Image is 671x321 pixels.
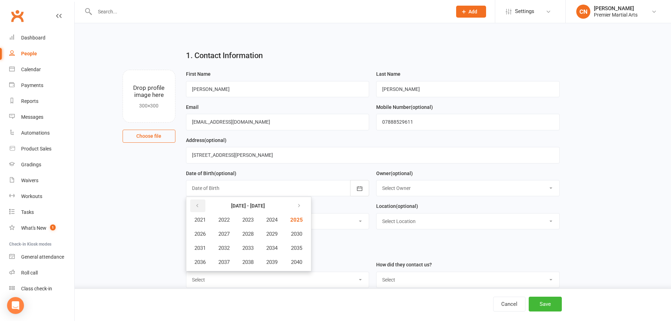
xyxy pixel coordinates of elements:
[266,231,278,237] span: 2029
[21,225,46,231] div: What's New
[188,227,212,241] button: 2026
[21,51,37,56] div: People
[9,141,74,157] a: Product Sales
[376,81,560,97] input: Last Name
[186,81,369,97] input: First Name
[212,241,236,255] button: 2032
[284,241,309,255] button: 2035
[396,203,418,209] spang: (optional)
[391,171,413,176] spang: (optional)
[9,125,74,141] a: Automations
[21,146,51,152] div: Product Sales
[9,173,74,189] a: Waivers
[594,5,638,12] div: [PERSON_NAME]
[376,169,413,177] label: Owner
[9,220,74,236] a: What's New1
[194,231,206,237] span: 2026
[21,67,41,72] div: Calendar
[266,259,278,265] span: 2039
[50,224,56,230] span: 1
[284,213,309,227] button: 2025
[376,202,418,210] label: Location
[9,93,74,109] a: Reports
[493,297,526,311] button: Cancel
[236,241,260,255] button: 2033
[21,82,43,88] div: Payments
[9,46,74,62] a: People
[242,245,254,251] span: 2033
[284,255,309,269] button: 2040
[194,259,206,265] span: 2036
[218,217,230,223] span: 2022
[9,189,74,204] a: Workouts
[188,213,212,227] button: 2021
[186,70,211,78] label: First Name
[186,51,560,60] h2: 1. Contact Information
[9,62,74,78] a: Calendar
[9,281,74,297] a: Class kiosk mode
[266,245,278,251] span: 2034
[9,204,74,220] a: Tasks
[260,255,284,269] button: 2039
[594,12,638,18] div: Premier Martial Arts
[284,227,309,241] button: 2030
[9,30,74,46] a: Dashboard
[186,147,560,163] input: Address
[186,136,226,144] label: Address
[186,242,560,251] h2: 2. Marketing Information
[376,103,433,111] label: Mobile Number
[212,213,236,227] button: 2022
[242,259,254,265] span: 2038
[93,7,447,17] input: Search...
[212,255,236,269] button: 2037
[21,209,34,215] div: Tasks
[242,217,254,223] span: 2023
[21,193,42,199] div: Workouts
[376,261,432,268] label: How did they contact us?
[218,259,230,265] span: 2037
[21,178,38,183] div: Waivers
[376,114,560,130] input: Mobile Number
[376,70,400,78] label: Last Name
[456,6,486,18] button: Add
[576,5,590,19] div: CN
[291,259,302,265] span: 2040
[212,227,236,241] button: 2027
[236,213,260,227] button: 2023
[21,98,38,104] div: Reports
[123,130,175,142] button: Choose file
[260,213,284,227] button: 2024
[236,255,260,269] button: 2038
[291,245,302,251] span: 2035
[231,203,265,209] strong: [DATE] - [DATE]
[411,104,433,110] spang: (optional)
[186,169,236,177] label: Date of Birth
[468,9,477,14] span: Add
[260,241,284,255] button: 2034
[214,171,236,176] spang: (optional)
[21,35,45,41] div: Dashboard
[9,249,74,265] a: General attendance kiosk mode
[186,114,369,130] input: Email
[21,254,64,260] div: General attendance
[194,217,206,223] span: 2021
[7,297,24,314] div: Open Intercom Messenger
[204,137,226,143] spang: (optional)
[260,227,284,241] button: 2029
[218,231,230,237] span: 2027
[515,4,534,19] span: Settings
[291,231,302,237] span: 2030
[9,157,74,173] a: Gradings
[21,114,43,120] div: Messages
[218,245,230,251] span: 2032
[9,109,74,125] a: Messages
[21,270,38,276] div: Roll call
[188,241,212,255] button: 2031
[236,227,260,241] button: 2028
[266,217,278,223] span: 2024
[9,265,74,281] a: Roll call
[194,245,206,251] span: 2031
[21,286,52,291] div: Class check-in
[188,255,212,269] button: 2036
[290,217,303,223] span: 2025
